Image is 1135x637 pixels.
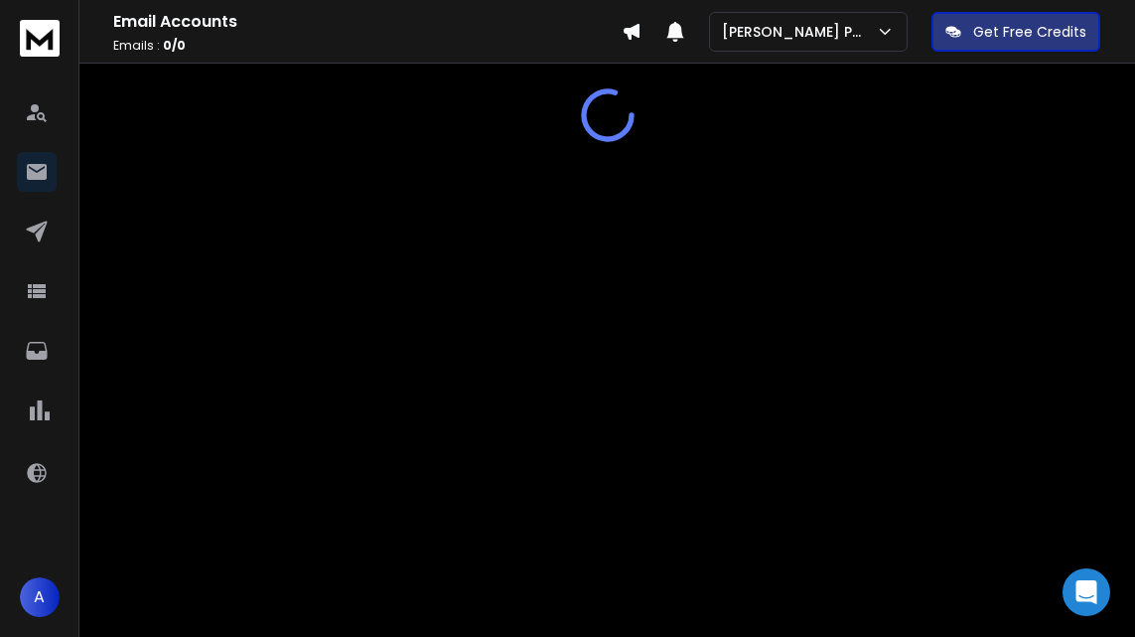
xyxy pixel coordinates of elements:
[722,22,876,42] p: [PERSON_NAME] Point
[113,10,622,34] h1: Email Accounts
[20,20,60,57] img: logo
[163,37,186,54] span: 0 / 0
[20,577,60,617] button: A
[1063,568,1110,616] div: Open Intercom Messenger
[931,12,1100,52] button: Get Free Credits
[113,38,622,54] p: Emails :
[973,22,1086,42] p: Get Free Credits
